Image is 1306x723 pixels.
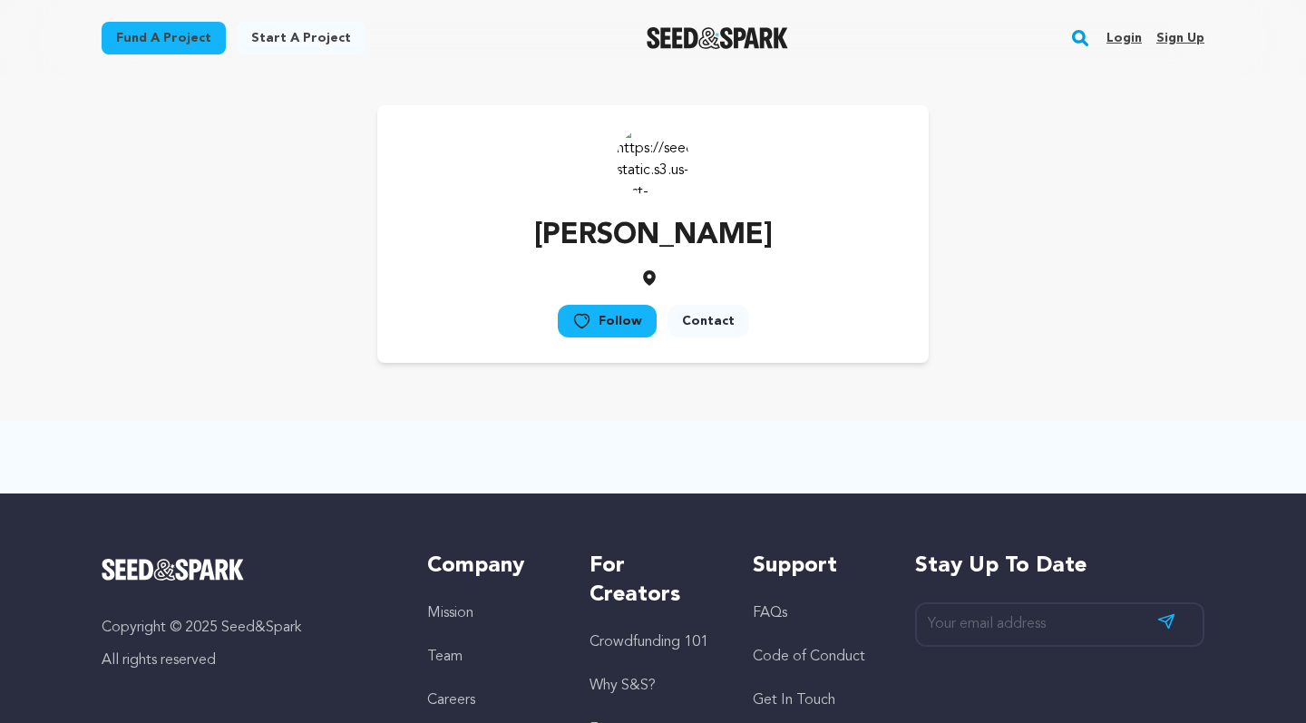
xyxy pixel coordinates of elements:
p: Copyright © 2025 Seed&Spark [102,617,391,639]
h5: For Creators [590,552,716,610]
input: Your email address [915,602,1204,647]
a: Get In Touch [753,693,835,708]
a: Contact [668,305,749,337]
a: Crowdfunding 101 [590,635,708,650]
a: Start a project [237,22,365,54]
img: Seed&Spark Logo Dark Mode [647,27,789,49]
h5: Stay up to date [915,552,1204,581]
h5: Company [427,552,553,581]
a: Sign up [1156,24,1204,53]
h5: Support [753,552,879,581]
a: FAQs [753,606,787,620]
p: All rights reserved [102,650,391,671]
a: Mission [427,606,473,620]
a: Seed&Spark Homepage [647,27,789,49]
a: Team [427,650,463,664]
a: Follow [558,305,657,337]
p: [PERSON_NAME] [534,214,773,258]
a: Login [1106,24,1142,53]
img: Seed&Spark Logo [102,559,244,581]
img: https://seedandspark-static.s3.us-east-2.amazonaws.com/images/User/002/265/650/medium/ACg8ocJjr3Y... [617,123,689,196]
a: Careers [427,693,475,708]
a: Code of Conduct [753,650,865,664]
a: Fund a project [102,22,226,54]
a: Why S&S? [590,679,656,693]
a: Seed&Spark Homepage [102,559,391,581]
